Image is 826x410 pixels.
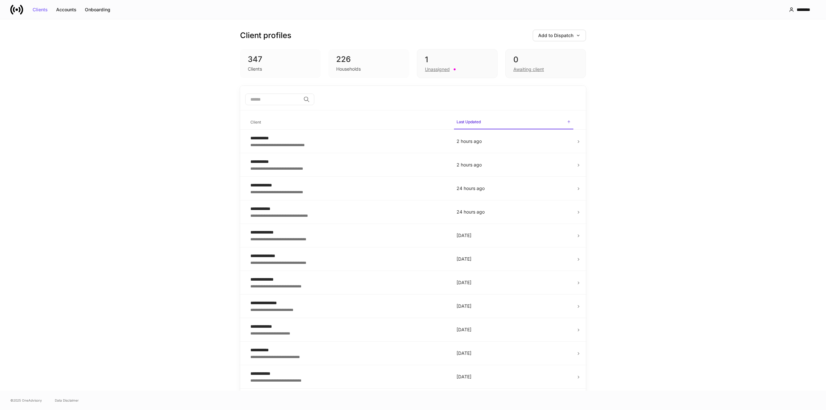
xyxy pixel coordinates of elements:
[505,49,586,78] div: 0Awaiting client
[28,5,52,15] button: Clients
[248,66,262,72] div: Clients
[425,66,450,73] div: Unassigned
[457,256,571,262] p: [DATE]
[52,5,81,15] button: Accounts
[457,119,481,125] h6: Last Updated
[457,350,571,356] p: [DATE]
[457,326,571,333] p: [DATE]
[240,30,291,41] h3: Client profiles
[250,119,261,125] h6: Client
[513,66,544,73] div: Awaiting client
[457,374,571,380] p: [DATE]
[513,55,578,65] div: 0
[336,54,401,65] div: 226
[417,49,498,78] div: 1Unassigned
[454,115,573,129] span: Last Updated
[457,138,571,145] p: 2 hours ago
[55,398,79,403] a: Data Disclaimer
[10,398,42,403] span: © 2025 OneAdvisory
[56,7,76,12] div: Accounts
[336,66,361,72] div: Households
[85,7,110,12] div: Onboarding
[533,30,586,41] button: Add to Dispatch
[248,116,449,129] span: Client
[33,7,48,12] div: Clients
[248,54,313,65] div: 347
[457,279,571,286] p: [DATE]
[457,209,571,215] p: 24 hours ago
[81,5,115,15] button: Onboarding
[457,185,571,192] p: 24 hours ago
[457,303,571,309] p: [DATE]
[425,55,489,65] div: 1
[457,232,571,239] p: [DATE]
[457,162,571,168] p: 2 hours ago
[538,33,580,38] div: Add to Dispatch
